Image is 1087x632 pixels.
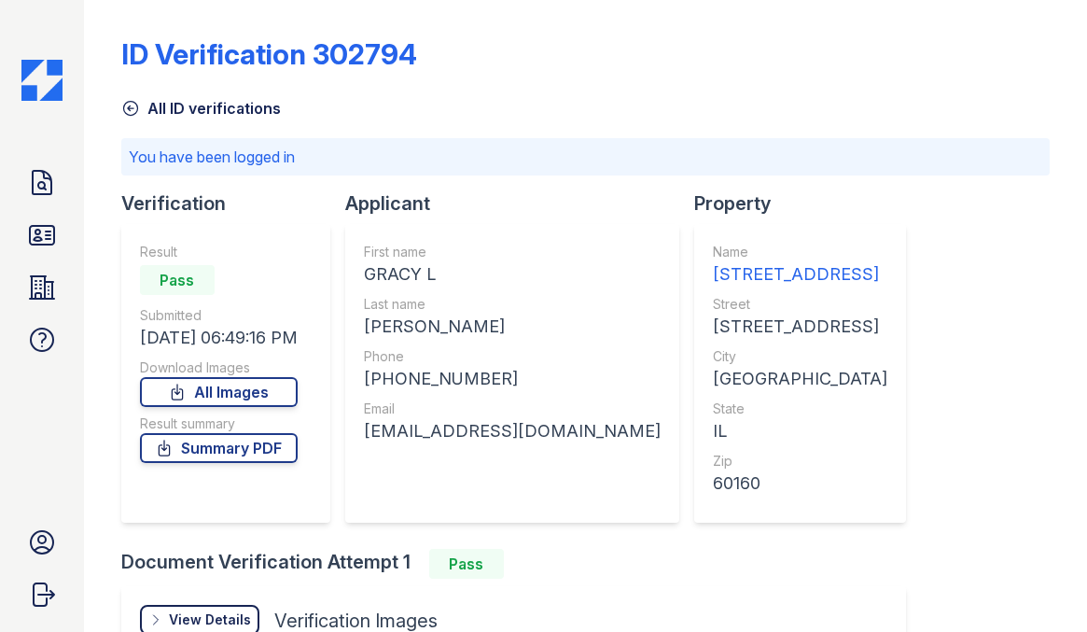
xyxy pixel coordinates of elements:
div: [STREET_ADDRESS] [713,314,887,340]
a: All Images [140,377,298,407]
div: State [713,400,887,418]
div: City [713,347,887,366]
div: [PERSON_NAME] [364,314,661,340]
div: Pass [429,549,504,579]
div: [EMAIL_ADDRESS][DOMAIN_NAME] [364,418,661,444]
div: Property [694,190,921,217]
div: GRACY L [364,261,661,288]
div: Document Verification Attempt 1 [121,549,921,579]
div: Applicant [345,190,694,217]
div: Street [713,295,887,314]
div: Verification [121,190,345,217]
div: View Details [169,611,251,629]
a: All ID verifications [121,97,281,119]
a: Summary PDF [140,433,298,463]
div: Last name [364,295,661,314]
img: CE_Icon_Blue-c292c112584629df590d857e76928e9f676e5b41ef8f769ba2f05ee15b207248.png [21,60,63,101]
div: 60160 [713,470,887,497]
div: Result [140,243,298,261]
div: [STREET_ADDRESS] [713,261,887,288]
div: Name [713,243,887,261]
div: First name [364,243,661,261]
div: Pass [140,265,215,295]
div: Download Images [140,358,298,377]
div: Submitted [140,306,298,325]
div: [DATE] 06:49:16 PM [140,325,298,351]
div: Result summary [140,414,298,433]
div: [GEOGRAPHIC_DATA] [713,366,887,392]
div: Zip [713,452,887,470]
div: IL [713,418,887,444]
div: Phone [364,347,661,366]
a: Name [STREET_ADDRESS] [713,243,887,288]
div: [PHONE_NUMBER] [364,366,661,392]
p: You have been logged in [129,146,1042,168]
div: Email [364,400,661,418]
div: ID Verification 302794 [121,37,417,71]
